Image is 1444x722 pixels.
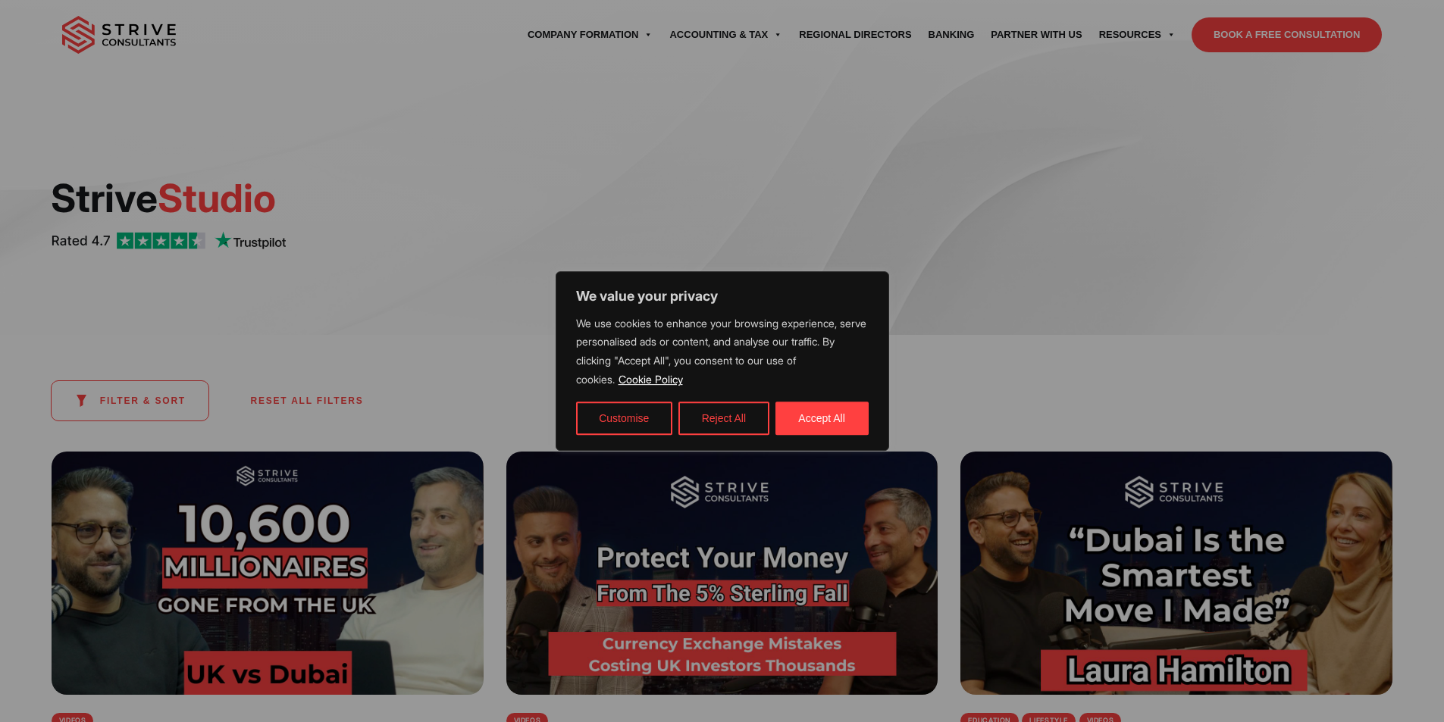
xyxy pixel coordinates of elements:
p: We use cookies to enhance your browsing experience, serve personalised ads or content, and analys... [576,314,869,390]
button: Customise [576,402,672,435]
a: Cookie Policy [618,372,684,386]
button: Reject All [678,402,769,435]
button: Accept All [775,402,869,435]
div: We value your privacy [556,271,889,452]
p: We value your privacy [576,287,869,305]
